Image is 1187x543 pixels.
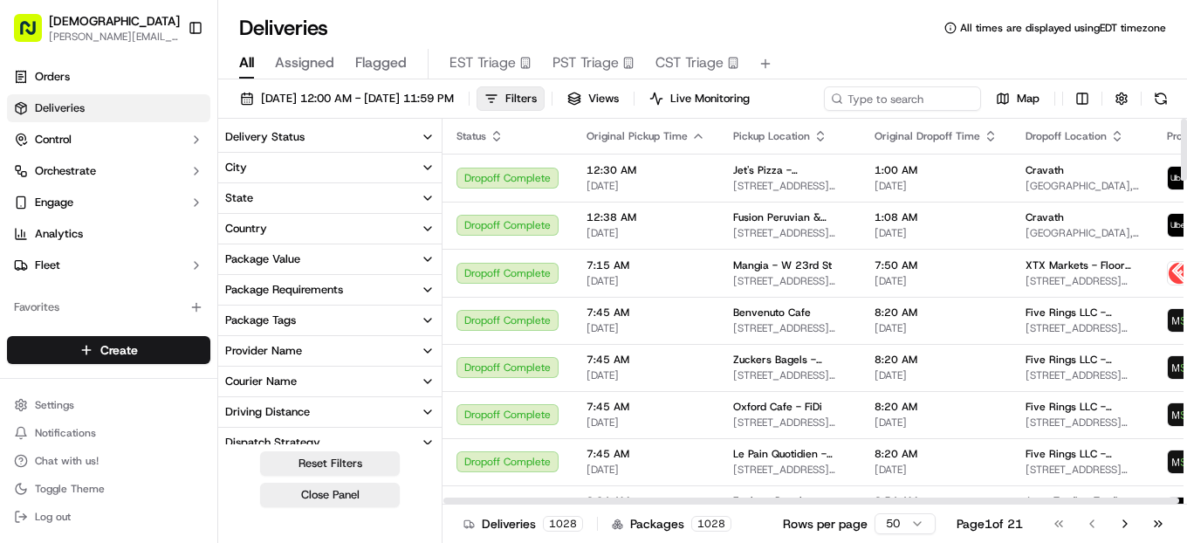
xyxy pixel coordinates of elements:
span: [DATE] [875,274,998,288]
span: Five Rings LLC - [GEOGRAPHIC_DATA] - Floor 30 [1026,353,1139,367]
button: Log out [7,505,210,529]
button: [DEMOGRAPHIC_DATA] [49,12,180,30]
span: [GEOGRAPHIC_DATA], [STREET_ADDRESS][US_STATE] [1026,179,1139,193]
button: Engage [7,189,210,217]
span: [DATE] [587,274,705,288]
span: Five Rings LLC - [GEOGRAPHIC_DATA] - Floor 30 [1026,306,1139,320]
button: Package Requirements [218,275,442,305]
a: 📗Knowledge Base [10,246,141,278]
button: Driving Distance [218,397,442,427]
span: Zuckers Bagels - Tribeca [733,494,847,508]
span: Views [588,91,619,107]
div: 1028 [543,516,583,532]
img: 1736555255976-a54dd68f-1ca7-489b-9aae-adbdc363a1c4 [17,167,49,198]
span: [DATE] [875,368,998,382]
a: 💻API Documentation [141,246,287,278]
span: Oxford Cafe - FiDi [733,400,822,414]
div: Package Value [225,251,300,267]
button: Control [7,126,210,154]
div: 1028 [691,516,731,532]
div: Deliveries [463,515,583,533]
span: 8:20 AM [875,400,998,414]
span: [DATE] [875,321,998,335]
span: Five Rings LLC - [GEOGRAPHIC_DATA] - Floor 30 [1026,400,1139,414]
span: [DATE] [587,321,705,335]
span: [STREET_ADDRESS][US_STATE] [733,274,847,288]
span: Jet's Pizza - [GEOGRAPHIC_DATA] [733,163,847,177]
span: Status [456,129,486,143]
span: Create [100,341,138,359]
div: Dispatch Strategy [225,435,320,450]
span: Mangia - W 23rd St [733,258,832,272]
span: 7:45 AM [587,353,705,367]
span: Engage [35,195,73,210]
span: 8:24 AM [587,494,705,508]
span: 12:30 AM [587,163,705,177]
span: Assigned [275,52,334,73]
div: We're available if you need us! [59,184,221,198]
span: Orders [35,69,70,85]
span: Cravath [1026,163,1064,177]
span: Analytics [35,226,83,242]
span: [STREET_ADDRESS][US_STATE] [733,463,847,477]
span: [DATE] [875,179,998,193]
button: Settings [7,393,210,417]
h1: Deliveries [239,14,328,42]
span: JonesTrading Trading [1026,494,1130,508]
span: [STREET_ADDRESS][PERSON_NAME][US_STATE] [733,368,847,382]
button: Courier Name [218,367,442,396]
button: Refresh [1149,86,1173,111]
button: Filters [477,86,545,111]
span: Chat with us! [35,454,99,468]
div: Favorites [7,293,210,321]
button: Live Monitoring [642,86,758,111]
a: Orders [7,63,210,91]
span: Flagged [355,52,407,73]
span: [STREET_ADDRESS][US_STATE] [1026,321,1139,335]
span: Filters [505,91,537,107]
span: 1:08 AM [875,210,998,224]
button: Orchestrate [7,157,210,185]
a: Powered byPylon [123,295,211,309]
button: Close Panel [260,483,400,507]
span: [DATE] 12:00 AM - [DATE] 11:59 PM [261,91,454,107]
span: [DATE] [875,463,998,477]
span: [STREET_ADDRESS][US_STATE] [733,416,847,430]
span: Le Pain Quotidien - [STREET_ADDRESS] [733,447,847,461]
button: Chat with us! [7,449,210,473]
span: Original Pickup Time [587,129,688,143]
button: [PERSON_NAME][EMAIL_ADDRESS][DOMAIN_NAME] [49,30,180,44]
span: API Documentation [165,253,280,271]
span: Orchestrate [35,163,96,179]
span: Toggle Theme [35,482,105,496]
div: Country [225,221,267,237]
span: [STREET_ADDRESS][US_STATE] [1026,368,1139,382]
button: Country [218,214,442,244]
span: EST Triage [449,52,516,73]
div: 📗 [17,255,31,269]
button: Dispatch Strategy [218,428,442,457]
span: All [239,52,254,73]
input: Type to search [824,86,981,111]
div: Packages [612,515,731,533]
span: [DATE] [875,416,998,430]
button: Fleet [7,251,210,279]
span: 12:38 AM [587,210,705,224]
div: Package Requirements [225,282,343,298]
button: Map [988,86,1047,111]
span: Map [1017,91,1039,107]
div: 💻 [148,255,161,269]
button: Views [559,86,627,111]
span: [DATE] [587,416,705,430]
span: [DATE] [587,463,705,477]
span: [STREET_ADDRESS][US_STATE] [733,179,847,193]
span: Live Monitoring [670,91,750,107]
button: State [218,183,442,213]
button: [DEMOGRAPHIC_DATA][PERSON_NAME][EMAIL_ADDRESS][DOMAIN_NAME] [7,7,181,49]
span: XTX Markets - Floor 64th Floor [1026,258,1139,272]
div: Page 1 of 21 [957,515,1023,533]
span: [STREET_ADDRESS][US_STATE] [733,321,847,335]
div: Driving Distance [225,404,310,420]
div: Package Tags [225,313,296,328]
